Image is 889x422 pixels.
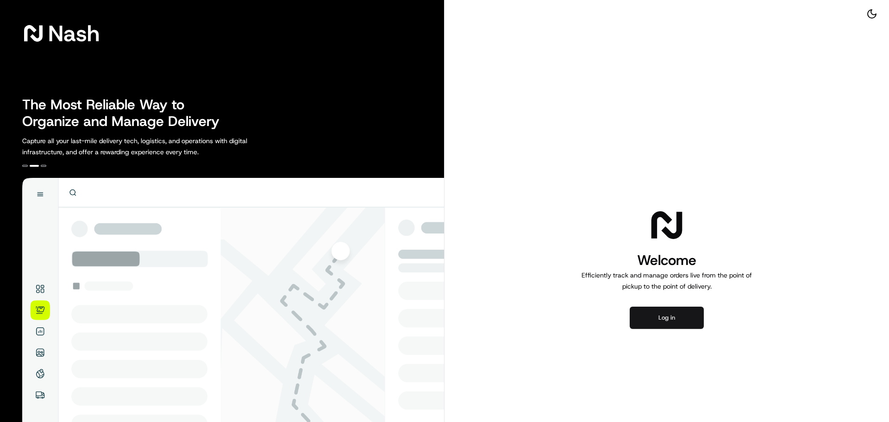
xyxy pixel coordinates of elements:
[22,96,230,130] h2: The Most Reliable Way to Organize and Manage Delivery
[578,270,756,292] p: Efficiently track and manage orders live from the point of pickup to the point of delivery.
[48,24,100,43] span: Nash
[22,135,289,157] p: Capture all your last-mile delivery tech, logistics, and operations with digital infrastructure, ...
[630,307,704,329] button: Log in
[578,251,756,270] h1: Welcome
